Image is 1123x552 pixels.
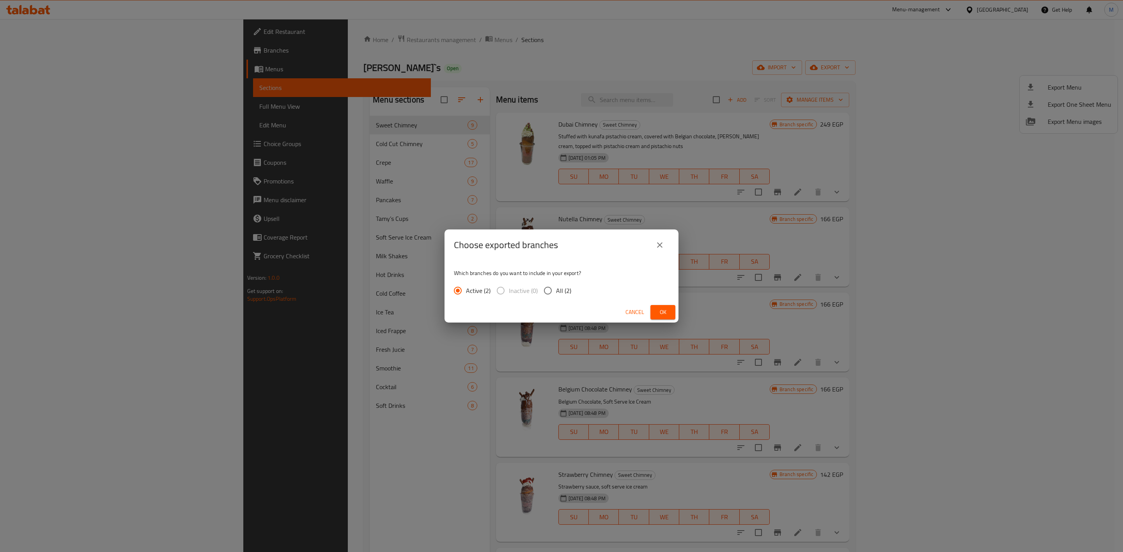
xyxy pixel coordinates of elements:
[556,286,571,295] span: All (2)
[657,307,669,317] span: Ok
[509,286,538,295] span: Inactive (0)
[466,286,491,295] span: Active (2)
[650,236,669,254] button: close
[622,305,647,319] button: Cancel
[650,305,675,319] button: Ok
[454,239,558,251] h2: Choose exported branches
[625,307,644,317] span: Cancel
[454,269,669,277] p: Which branches do you want to include in your export?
